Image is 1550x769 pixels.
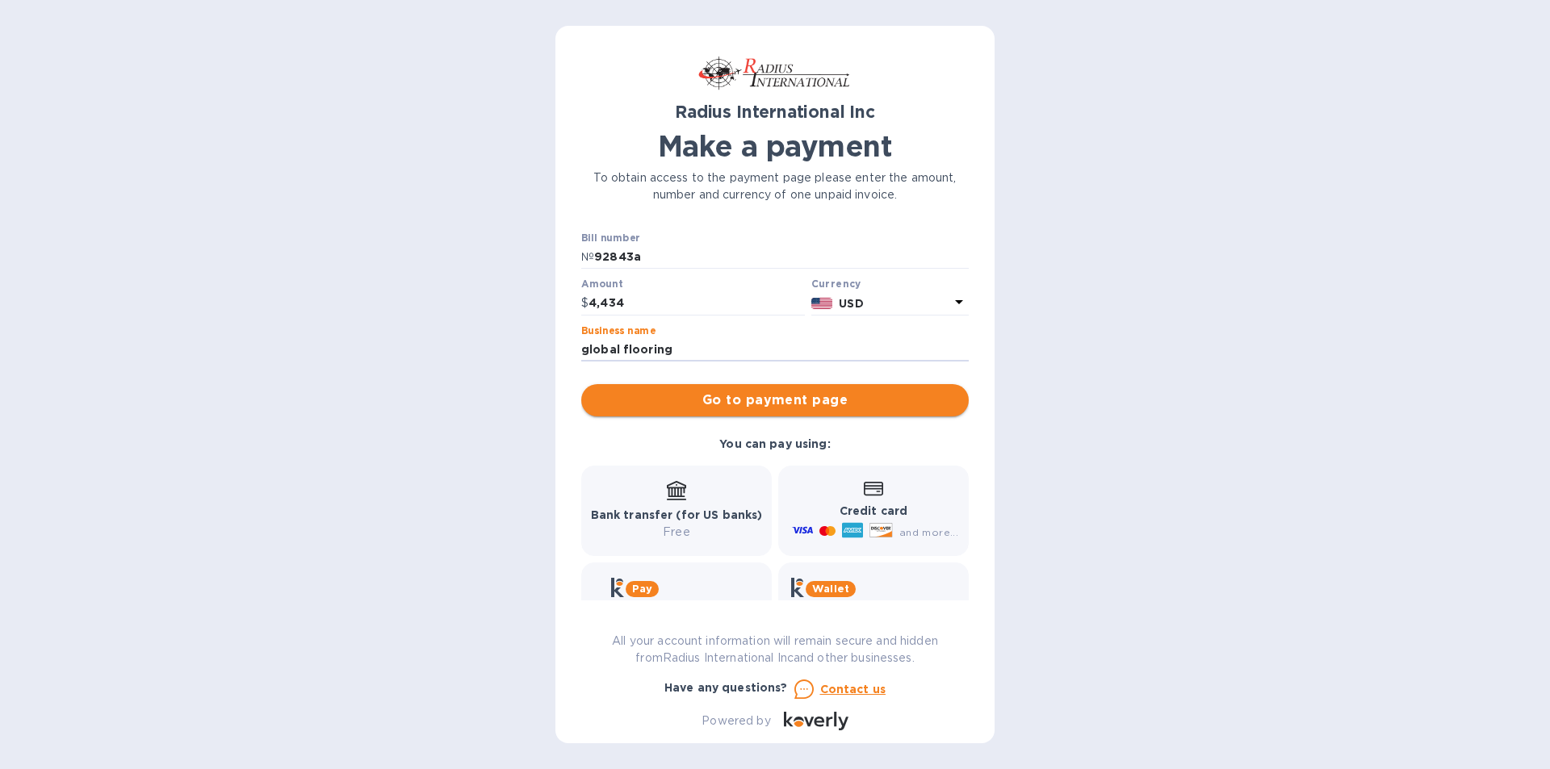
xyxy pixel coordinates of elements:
[591,524,763,541] p: Free
[594,391,956,410] span: Go to payment page
[581,233,639,243] label: Bill number
[591,508,763,521] b: Bank transfer (for US banks)
[581,295,589,311] p: $
[632,583,652,595] b: Pay
[812,583,849,595] b: Wallet
[820,683,886,696] u: Contact us
[581,129,969,163] h1: Make a payment
[581,249,594,265] p: №
[719,437,830,450] b: You can pay using:
[899,526,958,538] span: and more...
[839,297,863,310] b: USD
[702,713,770,729] p: Powered by
[581,633,969,667] p: All your account information will remain secure and hidden from Radius International Inc and othe...
[664,681,788,694] b: Have any questions?
[589,291,805,316] input: 0.00
[581,280,622,290] label: Amount
[594,245,969,270] input: Enter bill number
[675,102,875,122] b: Radius International Inc
[581,169,969,203] p: To obtain access to the payment page please enter the amount, number and currency of one unpaid i...
[811,278,861,290] b: Currency
[840,504,907,517] b: Credit card
[811,298,833,309] img: USD
[581,338,969,362] input: Enter business name
[581,326,656,336] label: Business name
[581,384,969,416] button: Go to payment page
